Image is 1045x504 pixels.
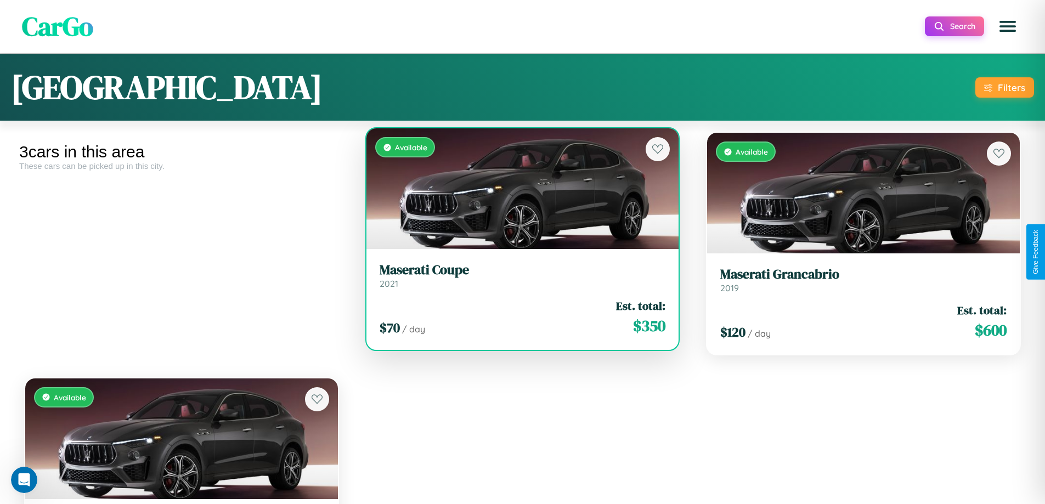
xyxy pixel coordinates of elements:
[616,298,665,314] span: Est. total:
[380,262,666,278] h3: Maserati Coupe
[720,267,1007,293] a: Maserati Grancabrio2019
[925,16,984,36] button: Search
[402,324,425,335] span: / day
[957,302,1007,318] span: Est. total:
[975,319,1007,341] span: $ 600
[19,161,344,171] div: These cars can be picked up in this city.
[992,11,1023,42] button: Open menu
[19,143,344,161] div: 3 cars in this area
[736,147,768,156] span: Available
[11,65,323,110] h1: [GEOGRAPHIC_DATA]
[720,267,1007,282] h3: Maserati Grancabrio
[950,21,975,31] span: Search
[720,282,739,293] span: 2019
[998,82,1025,93] div: Filters
[720,323,745,341] span: $ 120
[380,278,398,289] span: 2021
[380,319,400,337] span: $ 70
[380,262,666,289] a: Maserati Coupe2021
[54,393,86,402] span: Available
[11,467,37,493] iframe: Intercom live chat
[22,8,93,44] span: CarGo
[395,143,427,152] span: Available
[748,328,771,339] span: / day
[1032,230,1040,274] div: Give Feedback
[975,77,1034,98] button: Filters
[633,315,665,337] span: $ 350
